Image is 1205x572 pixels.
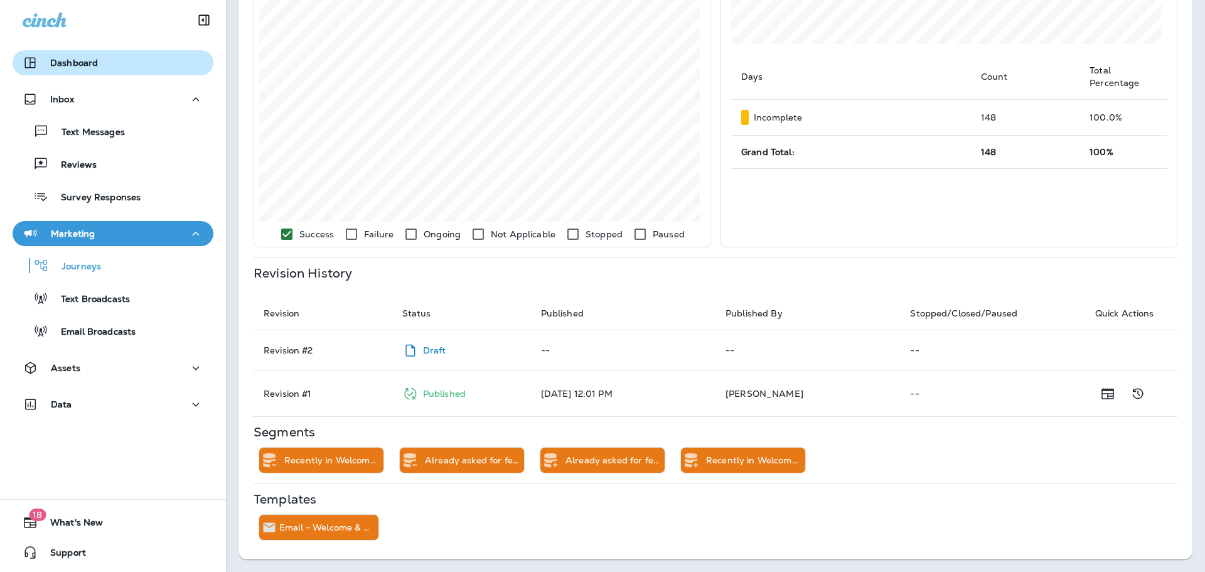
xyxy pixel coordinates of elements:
span: What's New [38,517,103,532]
button: 18What's New [13,510,213,535]
p: Paused [653,229,685,239]
button: Dashboard [13,50,213,75]
p: Reviews [48,159,97,171]
p: Text Broadcasts [48,294,130,306]
p: Not Applicable [491,229,555,239]
th: Count [971,54,1080,100]
th: Status [392,297,531,330]
p: Segments [254,427,315,437]
button: Survey Responses [13,183,213,210]
th: Published [531,297,715,330]
button: Text Messages [13,118,213,144]
th: Published By [715,297,900,330]
td: 148 [971,100,1080,136]
p: Email Broadcasts [48,326,136,338]
p: -- [541,345,705,355]
p: Journeys [49,261,101,273]
button: Text Broadcasts [13,285,213,311]
p: Assets [51,363,80,373]
p: Inbox [50,94,74,104]
p: -- [726,345,890,355]
div: Already asked for feedback [425,448,524,473]
p: Draft [423,345,446,355]
th: Stopped/Closed/Paused [900,297,1084,330]
button: Show Change Log [1125,381,1150,406]
th: Revision [254,297,392,330]
div: Remove from Static Segment [259,448,279,473]
p: Failure [364,229,394,239]
p: Dashboard [50,58,98,68]
button: Show Release Notes [1095,381,1120,406]
p: Incomplete [754,112,802,122]
span: Support [38,548,86,563]
div: Recently in Welcome Thank You [284,448,383,473]
p: Success [299,229,334,239]
p: -- [910,389,1074,399]
td: 100.0 % [1079,100,1167,136]
button: Support [13,540,213,565]
button: Marketing [13,221,213,246]
p: Data [51,399,72,409]
div: Remove from Static Segment [400,448,420,473]
td: [PERSON_NAME] [715,371,900,417]
p: Revision History [254,268,352,278]
p: Already asked for feedback [425,455,519,465]
p: Stopped [586,229,623,239]
p: Ongoing [424,229,461,239]
p: Recently in Welcome Thank You [284,455,378,465]
th: Quick Actions [1085,297,1177,330]
button: Reviews [13,151,213,177]
p: Published [423,389,466,399]
div: Already asked for feedback [565,448,665,473]
td: [DATE] 12:01 PM [531,371,715,417]
button: Inbox [13,87,213,112]
button: Email Broadcasts [13,318,213,344]
p: Templates [254,494,316,504]
p: Already asked for feedback [565,455,660,465]
td: Revision # 1 [254,371,392,417]
button: Data [13,392,213,417]
span: 100% [1090,146,1113,158]
div: Add to Static Segment [681,448,701,473]
p: Text Messages [49,127,125,139]
p: -- [910,345,1074,355]
td: Revision # 2 [254,330,392,371]
div: Add to Static Segment [540,448,560,473]
div: Email - Welcome & Thank You + Review Request [279,515,378,540]
span: 148 [981,146,996,158]
p: Marketing [51,229,95,239]
div: Recently in Welcome Thank You [706,448,805,473]
div: Send Email [259,515,279,540]
button: Journeys [13,252,213,279]
th: Total Percentage [1079,54,1167,100]
p: Survey Responses [48,192,141,204]
p: Email - Welcome & Thank You + Review Request [279,522,373,532]
button: Assets [13,355,213,380]
span: 18 [29,509,46,521]
button: Collapse Sidebar [186,8,222,33]
p: Recently in Welcome Thank You [706,455,800,465]
th: Days [731,54,971,100]
span: Grand Total: [741,146,795,158]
